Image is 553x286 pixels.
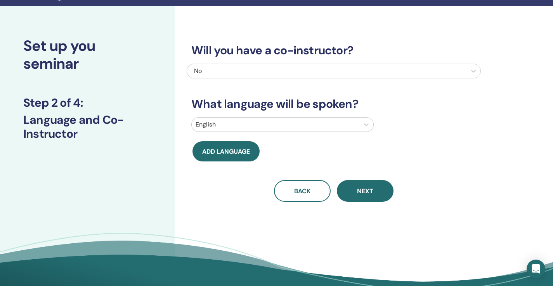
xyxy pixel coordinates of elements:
[23,96,151,110] h3: Step 2 of 4 :
[274,180,331,202] button: Back
[23,113,151,141] h3: Language and Co-Instructor
[192,141,260,161] button: Add language
[23,37,151,73] h2: Set up you seminar
[294,187,310,195] span: Back
[194,67,202,75] span: No
[357,187,373,195] span: Next
[187,97,481,111] h3: What language will be spoken?
[527,260,545,278] div: Open Intercom Messenger
[187,43,481,57] h3: Will you have a co-instructor?
[337,180,394,202] button: Next
[202,147,250,156] span: Add language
